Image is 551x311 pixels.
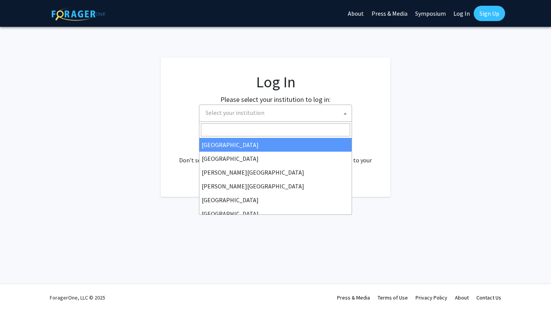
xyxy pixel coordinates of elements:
a: Terms of Use [378,294,408,301]
li: [GEOGRAPHIC_DATA] [199,207,352,221]
li: [GEOGRAPHIC_DATA] [199,138,352,152]
a: Press & Media [337,294,370,301]
span: Select your institution [205,109,264,116]
a: Sign Up [474,6,505,21]
span: Select your institution [202,105,352,121]
img: ForagerOne Logo [52,7,105,21]
li: [PERSON_NAME][GEOGRAPHIC_DATA] [199,165,352,179]
li: [GEOGRAPHIC_DATA] [199,152,352,165]
a: Contact Us [476,294,501,301]
iframe: Chat [6,277,33,305]
a: About [455,294,469,301]
span: Select your institution [199,105,352,122]
label: Please select your institution to log in: [220,94,331,105]
li: [PERSON_NAME][GEOGRAPHIC_DATA] [199,179,352,193]
h1: Log In [176,73,375,91]
div: ForagerOne, LLC © 2025 [50,284,105,311]
input: Search [201,123,350,136]
a: Privacy Policy [416,294,447,301]
div: No account? . Don't see your institution? about bringing ForagerOne to your institution. [176,137,375,174]
li: [GEOGRAPHIC_DATA] [199,193,352,207]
